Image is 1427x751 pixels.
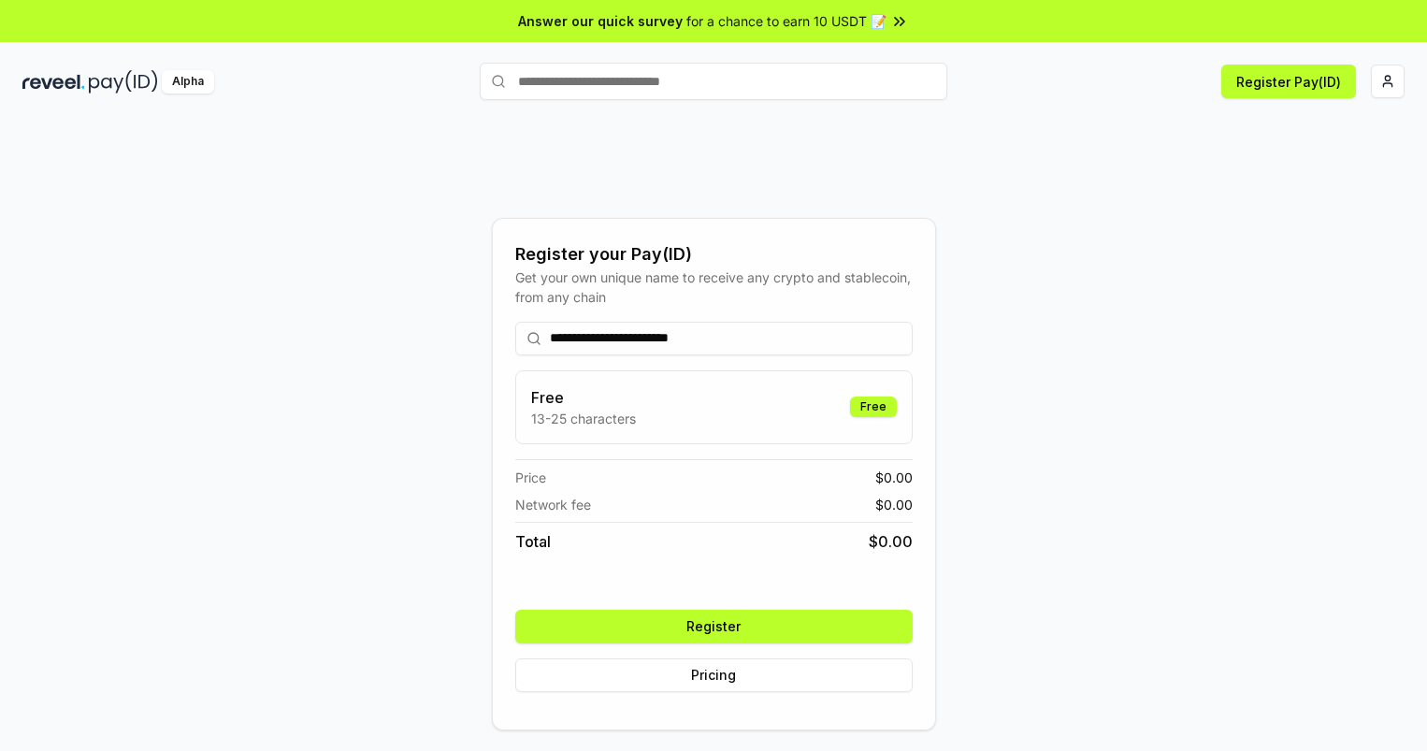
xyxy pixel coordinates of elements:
[1221,65,1356,98] button: Register Pay(ID)
[515,495,591,514] span: Network fee
[89,70,158,94] img: pay_id
[515,530,551,553] span: Total
[515,468,546,487] span: Price
[875,468,913,487] span: $ 0.00
[850,397,897,417] div: Free
[686,11,886,31] span: for a chance to earn 10 USDT 📝
[531,409,636,428] p: 13-25 characters
[518,11,683,31] span: Answer our quick survey
[515,610,913,643] button: Register
[515,267,913,307] div: Get your own unique name to receive any crypto and stablecoin, from any chain
[22,70,85,94] img: reveel_dark
[162,70,214,94] div: Alpha
[869,530,913,553] span: $ 0.00
[515,241,913,267] div: Register your Pay(ID)
[531,386,636,409] h3: Free
[875,495,913,514] span: $ 0.00
[515,658,913,692] button: Pricing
